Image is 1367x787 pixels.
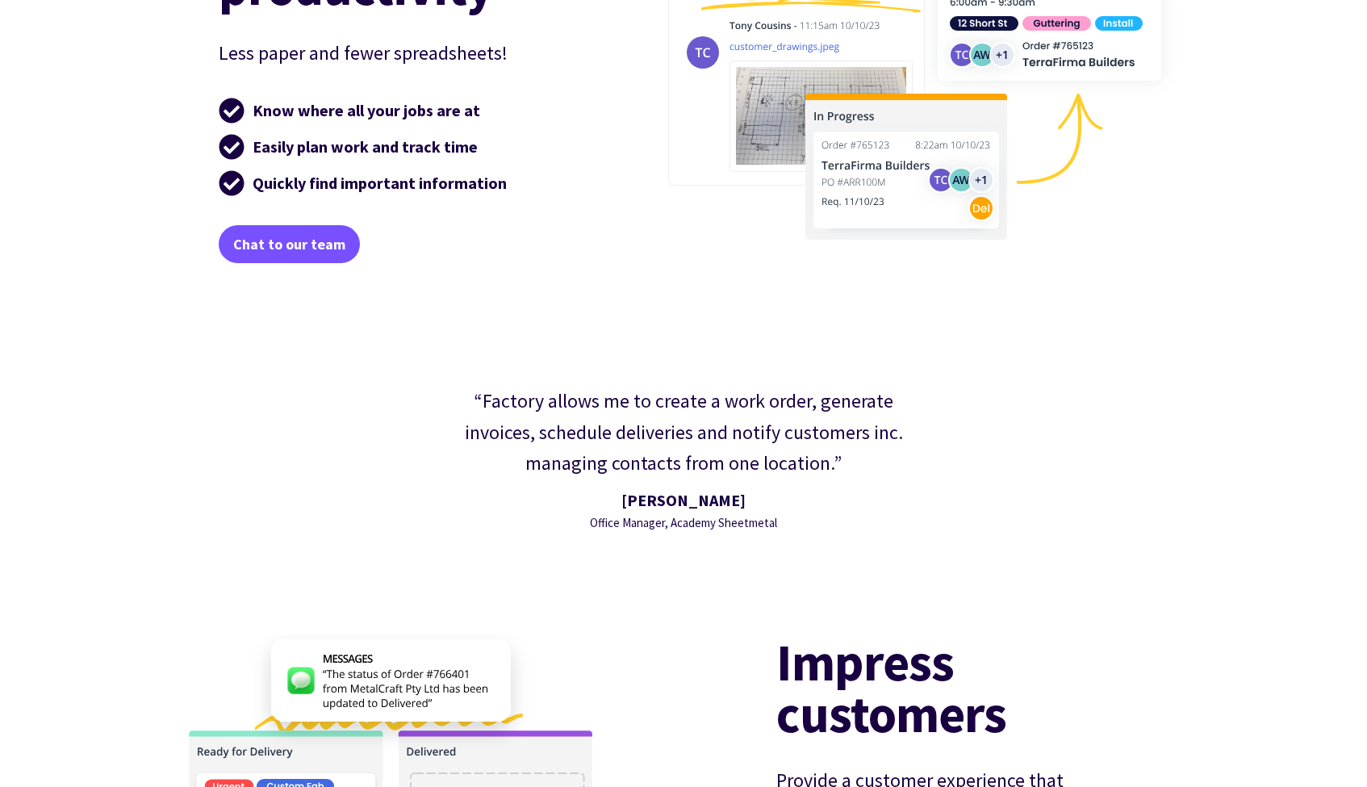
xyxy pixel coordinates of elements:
h2: Impress customers [776,636,1148,739]
strong: Know where all your jobs are at [253,100,480,120]
strong: Quickly find important information [253,173,507,193]
strong: [PERSON_NAME] [621,490,746,510]
div: Office Manager, Academy Sheetmetal [590,513,777,533]
strong: Easily plan work and track time [253,136,478,157]
div: “Factory allows me to create a work order, generate invoices, schedule deliveries and notify cust... [443,386,924,479]
p: Less paper and fewer spreadsheets! [219,38,591,69]
a: Chat to our team [219,225,360,262]
iframe: Chat Widget [1286,710,1367,787]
